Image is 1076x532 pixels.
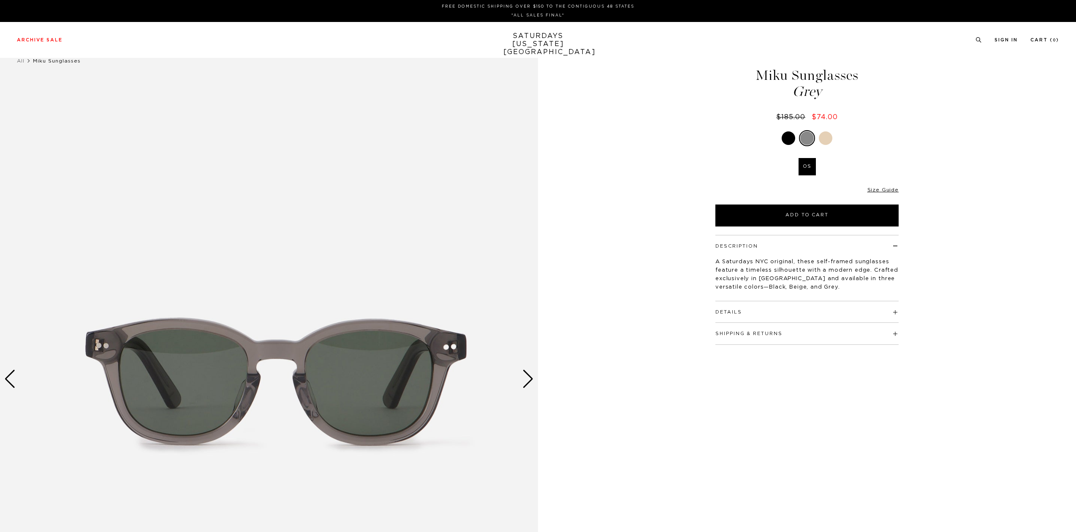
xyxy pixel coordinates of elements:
[17,58,24,63] a: All
[776,114,809,120] del: $185.00
[715,258,899,292] p: A Saturdays NYC original, these self-framed sunglasses feature a timeless silhouette with a moder...
[1053,38,1056,42] small: 0
[715,310,742,314] button: Details
[17,38,62,42] a: Archive Sale
[714,85,900,98] span: Grey
[867,187,899,192] a: Size Guide
[799,158,816,175] label: OS
[715,331,783,336] button: Shipping & Returns
[20,12,1056,19] p: *ALL SALES FINAL*
[503,32,573,56] a: SATURDAYS[US_STATE][GEOGRAPHIC_DATA]
[522,370,534,388] div: Next slide
[812,114,838,120] span: $74.00
[20,3,1056,10] p: FREE DOMESTIC SHIPPING OVER $150 TO THE CONTIGUOUS 48 STATES
[994,38,1018,42] a: Sign In
[715,244,758,248] button: Description
[715,205,899,226] button: Add to Cart
[714,68,900,98] h1: Miku Sunglasses
[4,370,16,388] div: Previous slide
[1030,38,1059,42] a: Cart (0)
[33,58,81,63] span: Miku Sunglasses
